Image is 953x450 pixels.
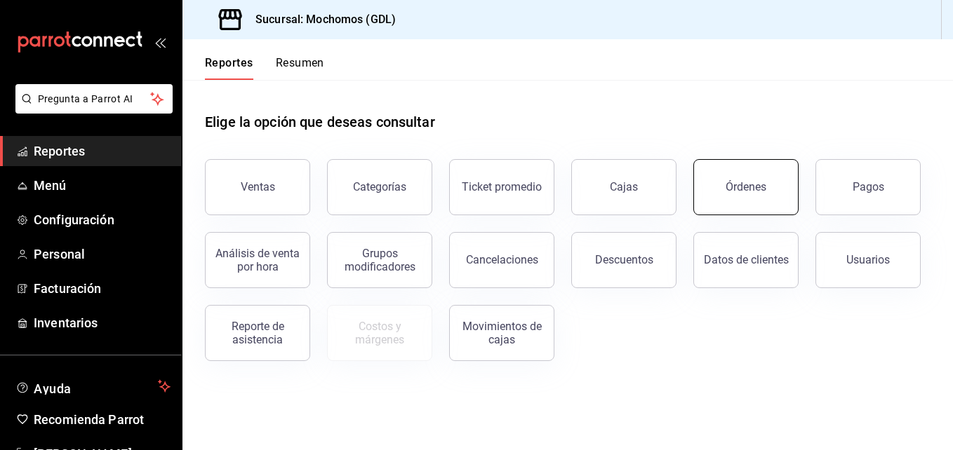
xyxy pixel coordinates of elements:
[154,36,166,48] button: open_drawer_menu
[34,210,171,229] span: Configuración
[704,253,789,266] div: Datos de clientes
[241,180,275,193] div: Ventas
[205,111,435,132] h1: Elige la opción que deseas consultar
[327,159,432,215] button: Categorías
[353,180,406,193] div: Categorías
[10,102,173,116] a: Pregunta a Parrot AI
[571,159,677,215] button: Cajas
[846,253,890,266] div: Usuarios
[853,180,884,193] div: Pagos
[462,180,542,193] div: Ticket promedio
[214,247,301,273] div: Análisis de venta por hora
[327,305,432,361] button: Contrata inventarios para ver este reporte
[205,159,310,215] button: Ventas
[214,320,301,346] div: Reporte de asistencia
[466,253,538,266] div: Cancelaciones
[34,176,171,195] span: Menú
[34,279,171,298] span: Facturación
[693,159,799,215] button: Órdenes
[815,232,921,288] button: Usuarios
[34,410,171,429] span: Recomienda Parrot
[276,56,324,80] button: Resumen
[336,247,423,273] div: Grupos modificadores
[34,245,171,264] span: Personal
[15,84,173,114] button: Pregunta a Parrot AI
[726,180,766,193] div: Órdenes
[449,159,554,215] button: Ticket promedio
[205,56,253,80] button: Reportes
[610,180,638,193] div: Cajas
[449,305,554,361] button: Movimientos de cajas
[815,159,921,215] button: Pagos
[34,313,171,332] span: Inventarios
[693,232,799,288] button: Datos de clientes
[336,320,423,346] div: Costos y márgenes
[571,232,677,288] button: Descuentos
[327,232,432,288] button: Grupos modificadores
[205,305,310,361] button: Reporte de asistencia
[244,11,396,28] h3: Sucursal: Mochomos (GDL)
[38,92,151,107] span: Pregunta a Parrot AI
[34,142,171,161] span: Reportes
[449,232,554,288] button: Cancelaciones
[458,320,545,346] div: Movimientos de cajas
[205,232,310,288] button: Análisis de venta por hora
[205,56,324,80] div: navigation tabs
[34,378,152,395] span: Ayuda
[595,253,653,266] div: Descuentos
